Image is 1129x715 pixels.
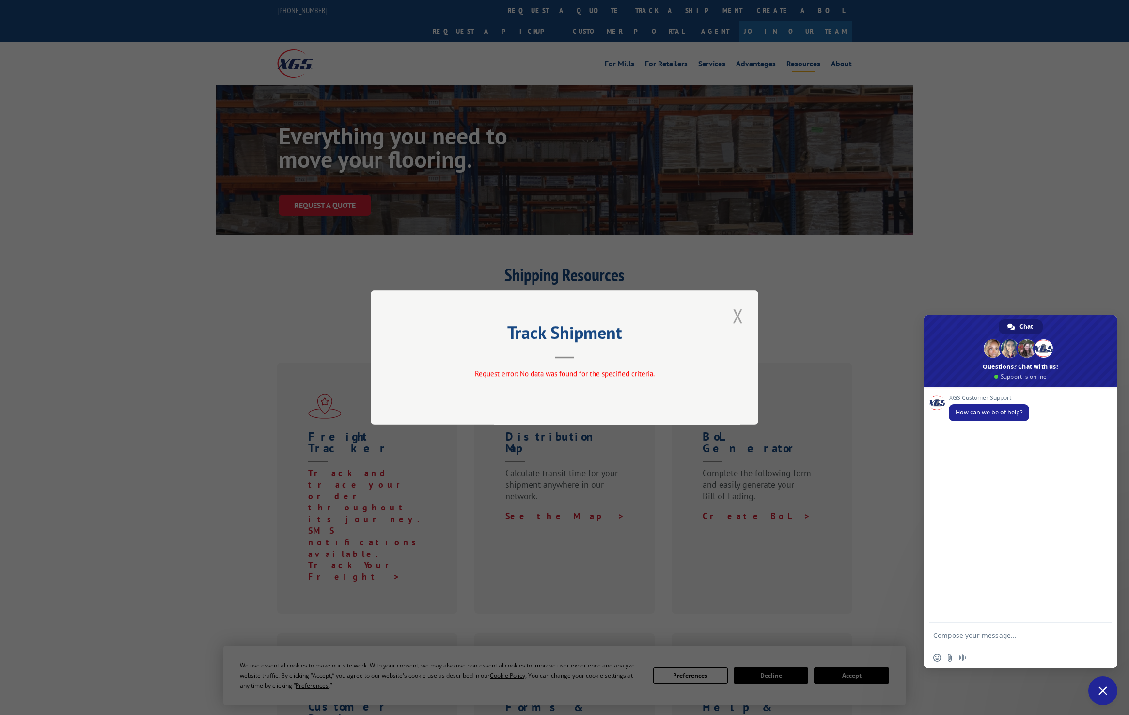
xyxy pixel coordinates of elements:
span: How can we be of help? [956,408,1022,416]
h2: Track Shipment [419,326,710,344]
span: Audio message [958,654,966,662]
span: Request error: No data was found for the specified criteria. [475,369,655,378]
span: XGS Customer Support [949,395,1029,401]
span: Send a file [946,654,954,662]
textarea: Compose your message... [933,623,1088,647]
span: Insert an emoji [933,654,941,662]
span: Chat [1019,319,1033,334]
a: Close chat [1088,676,1117,705]
button: Close modal [730,302,746,329]
a: Chat [999,319,1043,334]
